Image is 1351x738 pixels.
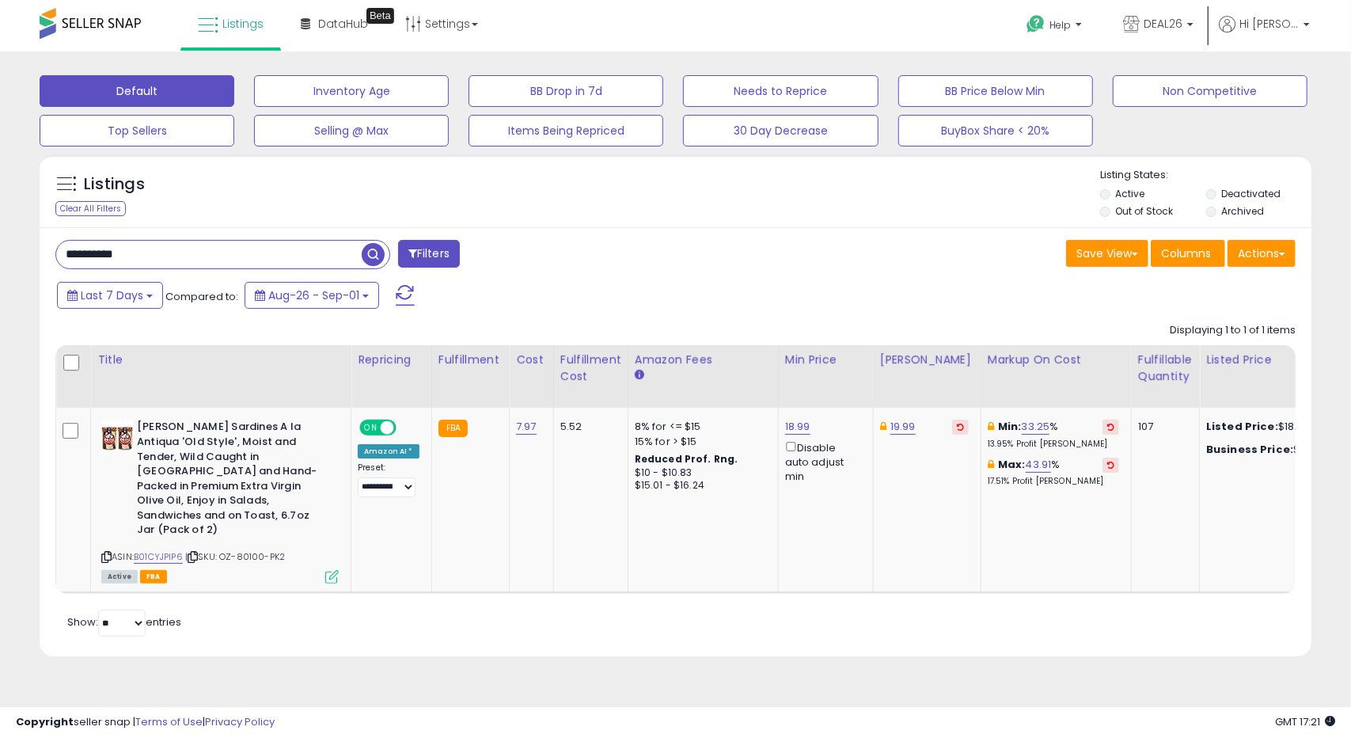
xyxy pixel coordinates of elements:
div: Clear All Filters [55,201,126,216]
p: 17.51% Profit [PERSON_NAME] [988,476,1119,487]
b: Business Price: [1206,442,1293,457]
label: Deactivated [1221,187,1281,200]
span: | SKU: OZ-80100-PK2 [185,550,285,563]
button: Actions [1228,240,1296,267]
a: 7.97 [516,419,537,435]
div: Fulfillment Cost [560,352,621,385]
div: % [988,458,1119,487]
span: FBA [140,570,167,584]
div: seller snap | | [16,715,275,730]
div: $18.99 [1206,420,1338,434]
small: Amazon Fees. [635,368,644,382]
button: Needs to Reprice [683,75,878,107]
i: Get Help [1026,14,1046,34]
span: Columns [1161,245,1211,261]
b: Reduced Prof. Rng. [635,452,738,466]
label: Out of Stock [1116,204,1174,218]
div: Fulfillment [438,352,503,368]
span: Help [1049,18,1071,32]
span: Show: entries [67,614,181,630]
a: 19.99 [890,419,916,435]
div: 15% for > $15 [635,435,766,449]
button: Top Sellers [40,115,234,146]
a: Hi [PERSON_NAME] [1219,16,1310,51]
div: 8% for <= $15 [635,420,766,434]
div: Amazon Fees [635,352,772,368]
button: BB Drop in 7d [469,75,663,107]
span: Aug-26 - Sep-01 [268,287,359,303]
button: Default [40,75,234,107]
div: Title [97,352,344,368]
div: Fulfillable Quantity [1138,352,1193,385]
a: 18.99 [785,419,810,435]
p: 13.95% Profit [PERSON_NAME] [988,439,1119,450]
b: Max: [998,457,1026,472]
div: % [988,420,1119,449]
span: DEAL26 [1144,16,1182,32]
a: B01CYJPIP6 [134,550,183,564]
b: [PERSON_NAME] Sardines A la Antiqua 'Old Style', Moist and Tender, Wild Caught in [GEOGRAPHIC_DAT... [137,420,329,542]
a: Terms of Use [135,714,203,729]
div: Listed Price [1206,352,1343,368]
button: Filters [398,240,460,268]
button: Aug-26 - Sep-01 [245,282,379,309]
div: Repricing [358,352,425,368]
strong: Copyright [16,714,74,729]
button: BB Price Below Min [898,75,1093,107]
label: Archived [1221,204,1264,218]
span: Hi [PERSON_NAME] [1239,16,1299,32]
button: Save View [1066,240,1148,267]
div: Preset: [358,462,419,498]
th: The percentage added to the cost of goods (COGS) that forms the calculator for Min & Max prices. [981,345,1131,408]
div: ASIN: [101,420,339,581]
a: Help [1014,2,1098,51]
span: OFF [394,421,419,435]
img: 51zRBDwe8DL._SL40_.jpg [101,420,133,451]
div: $19.78 [1206,443,1338,457]
button: Last 7 Days [57,282,163,309]
div: Min Price [785,352,867,368]
label: Active [1116,187,1145,200]
span: ON [361,421,381,435]
div: Cost [516,352,547,368]
button: Columns [1151,240,1225,267]
a: 43.91 [1026,457,1052,473]
p: Listing States: [1100,168,1311,183]
button: Selling @ Max [254,115,449,146]
button: Items Being Repriced [469,115,663,146]
div: 107 [1138,420,1187,434]
div: $15.01 - $16.24 [635,479,766,493]
div: 5.52 [560,420,616,434]
small: FBA [438,420,468,437]
span: 2025-09-9 17:21 GMT [1275,714,1335,729]
span: Listings [222,16,264,32]
div: Amazon AI * [358,444,419,458]
button: Inventory Age [254,75,449,107]
button: 30 Day Decrease [683,115,878,146]
span: All listings currently available for purchase on Amazon [101,570,138,584]
div: Tooltip anchor [366,8,394,24]
b: Listed Price: [1206,419,1278,434]
span: Last 7 Days [81,287,143,303]
b: Min: [998,419,1022,434]
a: 33.25 [1022,419,1050,435]
div: Disable auto adjust min [785,439,861,485]
a: Privacy Policy [205,714,275,729]
span: Compared to: [165,289,238,304]
div: Displaying 1 to 1 of 1 items [1170,323,1296,338]
div: $10 - $10.83 [635,466,766,480]
div: Markup on Cost [988,352,1125,368]
span: DataHub [318,16,368,32]
div: [PERSON_NAME] [880,352,974,368]
h5: Listings [84,173,145,196]
button: Non Competitive [1113,75,1307,107]
button: BuyBox Share < 20% [898,115,1093,146]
